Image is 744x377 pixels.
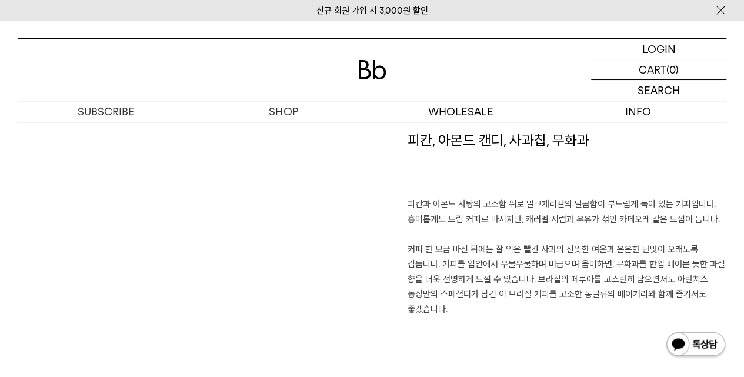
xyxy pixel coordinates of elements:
a: SUBSCRIBE [18,101,195,122]
p: SEARCH [638,80,680,101]
a: 신규 회원 가입 시 3,000원 할인 [316,5,428,16]
p: (0) [666,59,679,79]
p: INFO [549,101,726,122]
img: 카카오톡 채널 1:1 채팅 버튼 [665,331,726,359]
h1: 피칸, 아몬드 캔디, 사과칩, 무화과 [408,131,727,198]
p: CART [639,59,666,79]
a: SHOP [195,101,372,122]
p: LOGIN [642,39,676,59]
a: LOGIN [591,39,726,59]
a: CART (0) [591,59,726,80]
p: 피칸과 아몬드 사탕의 고소함 위로 밀크캐러멜의 달콤함이 부드럽게 녹아 있는 커피입니다. 흥미롭게도 드립 커피로 마시지만, 캐러멜 시럽과 우유가 섞인 카페오레 같은 느낌이 듭니... [408,197,727,317]
img: 로고 [358,60,386,79]
p: WHOLESALE [372,101,549,122]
